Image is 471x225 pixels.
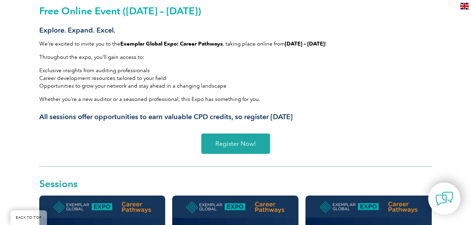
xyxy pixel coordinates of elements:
img: contact-chat.png [436,190,453,207]
li: Exclusive insights from auditing professionals [39,67,432,74]
a: BACK TO TOP [11,210,47,225]
p: Whether you’re a new auditor or a seasoned professional, this Expo has something for you. [39,95,432,103]
h2: Sessions [39,179,432,189]
li: Career development resources tailored to your field [39,74,432,82]
strong: Exemplar Global Expo: Career Pathways [120,41,223,47]
li: Opportunities to grow your network and stay ahead in a changing landscape [39,82,432,90]
h3: All sessions offer opportunities to earn valuable CPD credits, so register [DATE] [39,112,432,121]
h3: Explore. Expand. Excel. [39,26,432,35]
p: Throughout the expo, you’ll gain access to: [39,53,432,61]
a: Register Now! [201,134,270,154]
span: Register Now! [215,141,256,147]
img: en [460,3,469,9]
h2: Free Online Event ([DATE] – [DATE]) [39,5,432,16]
p: We’re excited to invite you to the , taking place online from ! [39,40,432,48]
strong: [DATE] – [DATE] [285,41,325,47]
